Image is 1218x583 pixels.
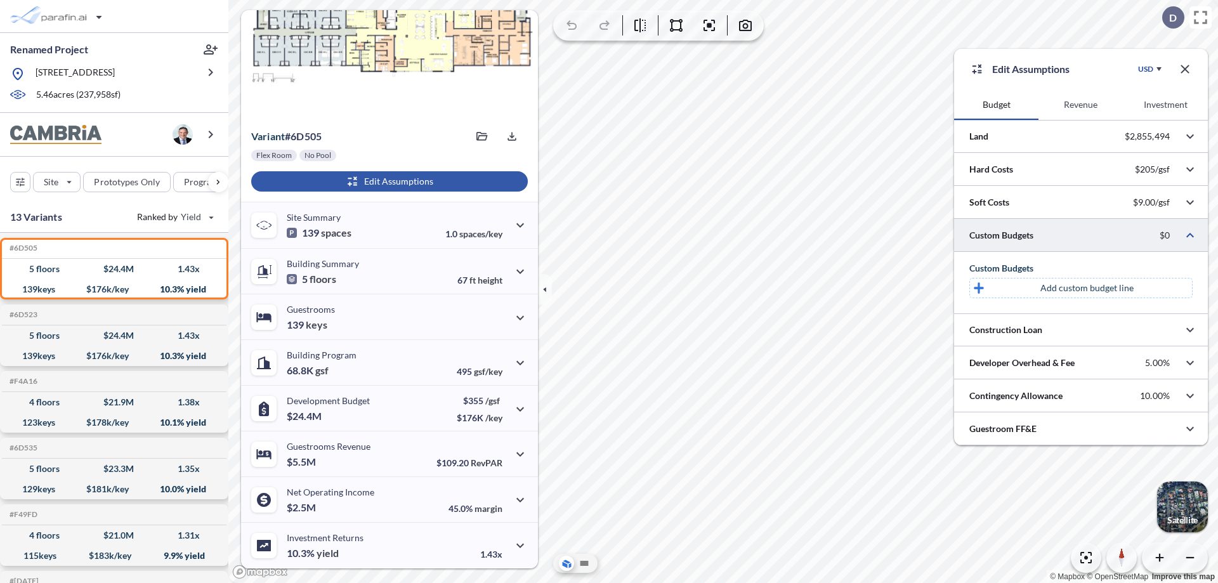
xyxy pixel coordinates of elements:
button: Switcher ImageSatellite [1157,481,1208,532]
p: Net Operating Income [287,487,374,497]
span: /key [485,412,502,423]
span: RevPAR [471,457,502,468]
p: Guestroom FF&E [969,423,1037,435]
p: 1.0 [445,228,502,239]
a: Mapbox homepage [232,565,288,579]
p: # 6d505 [251,130,322,143]
p: 67 [457,275,502,285]
p: 5 [287,273,336,285]
button: Investment [1123,89,1208,120]
p: Site Summary [287,212,341,223]
span: spaces [321,226,351,239]
p: Contingency Allowance [969,390,1063,402]
span: gsf [315,364,329,377]
p: D [1169,12,1177,23]
span: ft [469,275,476,285]
span: gsf/key [474,366,502,377]
h5: Click to copy the code [7,377,37,386]
p: $9.00/gsf [1133,197,1170,208]
img: BrandImage [10,125,101,145]
h5: Click to copy the code [7,244,37,252]
button: Site Plan [577,556,592,571]
p: $355 [457,395,502,406]
p: Hard Costs [969,163,1013,176]
button: Budget [954,89,1038,120]
p: Flex Room [256,150,292,160]
p: Program [184,176,219,188]
span: spaces/key [459,228,502,239]
a: Improve this map [1152,572,1215,581]
button: Revenue [1038,89,1123,120]
a: OpenStreetMap [1087,572,1148,581]
p: Guestrooms [287,304,335,315]
img: Switcher Image [1157,481,1208,532]
p: Add custom budget line [1040,282,1134,294]
p: Guestrooms Revenue [287,441,370,452]
span: floors [310,273,336,285]
p: 45.0% [449,503,502,514]
span: Yield [181,211,202,223]
p: Building Program [287,350,357,360]
p: Edit Assumptions [992,62,1070,77]
h5: Click to copy the code [7,510,37,519]
p: Prototypes Only [94,176,160,188]
p: $2.5M [287,501,318,514]
p: $2,855,494 [1125,131,1170,142]
p: $24.4M [287,410,324,423]
span: height [478,275,502,285]
p: $109.20 [436,457,502,468]
button: Aerial View [559,556,574,571]
button: Prototypes Only [83,172,171,192]
h5: Click to copy the code [7,443,37,452]
a: Mapbox [1050,572,1085,581]
p: Land [969,130,988,143]
h5: Click to copy the code [7,310,37,319]
p: 68.8K [287,364,329,377]
button: Site [33,172,81,192]
button: Edit Assumptions [251,171,528,192]
p: Construction Loan [969,324,1042,336]
p: 495 [457,366,502,377]
img: user logo [173,124,193,145]
button: Ranked by Yield [127,207,222,227]
p: 10.3% [287,547,339,560]
p: Site [44,176,58,188]
p: $176K [457,412,502,423]
button: Add custom budget line [969,278,1193,298]
p: 13 Variants [10,209,62,225]
p: 139 [287,226,351,239]
p: $205/gsf [1135,164,1170,175]
p: Renamed Project [10,43,88,56]
p: [STREET_ADDRESS] [36,66,115,82]
p: Investment Returns [287,532,363,543]
span: yield [317,547,339,560]
span: keys [306,318,327,331]
p: No Pool [304,150,331,160]
span: /gsf [485,395,500,406]
p: 10.00% [1140,390,1170,402]
p: Building Summary [287,258,359,269]
div: USD [1138,64,1153,74]
span: margin [475,503,502,514]
p: 5.00% [1145,357,1170,369]
span: Variant [251,130,285,142]
p: 5.46 acres ( 237,958 sf) [36,88,121,102]
p: Development Budget [287,395,370,406]
p: $5.5M [287,455,318,468]
div: Custom Budgets [969,262,1193,275]
p: Satellite [1167,515,1198,525]
button: Program [173,172,242,192]
p: 1.43x [480,549,502,560]
p: 139 [287,318,327,331]
p: Developer Overhead & Fee [969,357,1075,369]
p: Soft Costs [969,196,1009,209]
